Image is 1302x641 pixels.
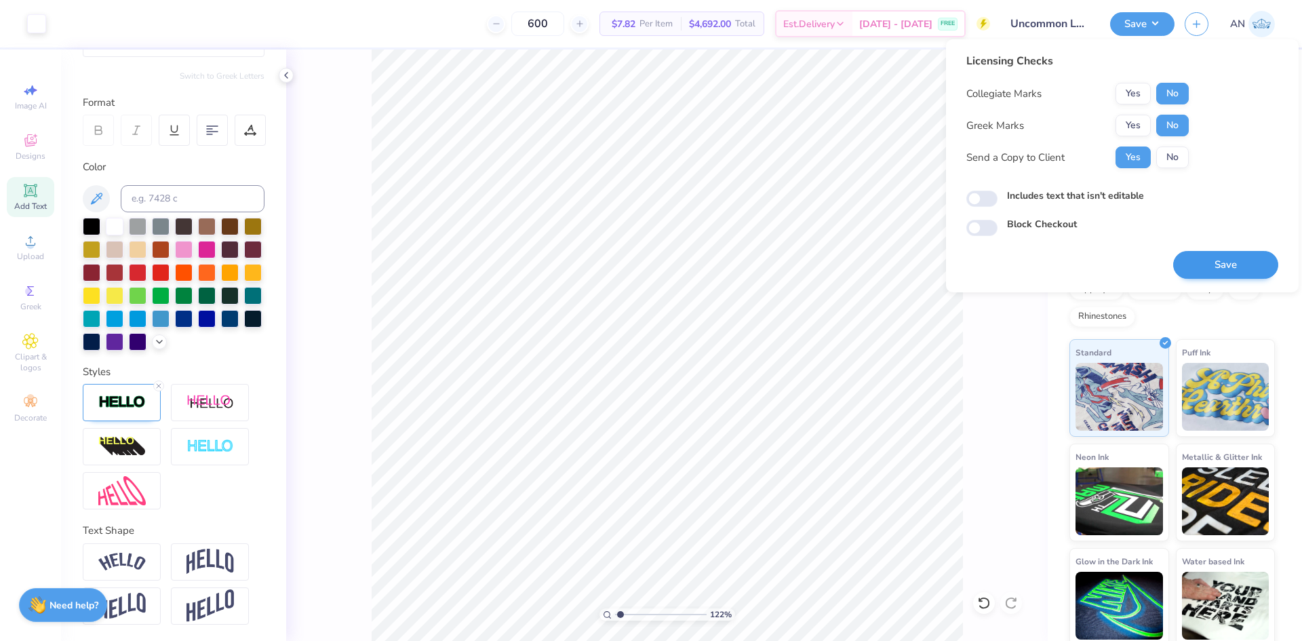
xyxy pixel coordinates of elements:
span: Puff Ink [1182,345,1210,360]
a: AN [1230,11,1275,37]
img: Stroke [98,395,146,410]
span: Neon Ink [1076,450,1109,464]
span: Est. Delivery [783,17,835,31]
img: Arch [186,549,234,575]
span: Metallic & Glitter Ink [1182,450,1262,464]
button: Yes [1116,115,1151,136]
span: Clipart & logos [7,351,54,373]
span: Total [735,17,755,31]
img: Standard [1076,363,1163,431]
div: Format [83,95,266,111]
button: No [1156,83,1189,104]
img: Flag [98,593,146,619]
button: Switch to Greek Letters [180,71,264,81]
input: Untitled Design [1000,10,1100,37]
div: Rhinestones [1069,307,1135,327]
div: Text Shape [83,523,264,539]
span: Add Text [14,201,47,212]
img: Metallic & Glitter Ink [1182,467,1269,535]
span: Glow in the Dark Ink [1076,554,1153,568]
span: Upload [17,251,44,262]
img: Water based Ink [1182,572,1269,640]
img: Puff Ink [1182,363,1269,431]
img: Arc [98,553,146,571]
div: Greek Marks [966,118,1024,134]
div: Send a Copy to Client [966,150,1065,166]
img: Negative Space [186,439,234,454]
button: Yes [1116,147,1151,168]
img: 3d Illusion [98,436,146,458]
span: Greek [20,301,41,312]
strong: Need help? [50,599,98,612]
span: FREE [941,19,955,28]
span: Standard [1076,345,1111,360]
div: Color [83,159,264,175]
span: Image AI [15,100,47,111]
button: No [1156,147,1189,168]
button: Save [1173,251,1278,279]
span: Decorate [14,412,47,423]
span: $7.82 [608,17,635,31]
input: e.g. 7428 c [121,185,264,212]
button: Save [1110,12,1175,36]
input: – – [511,12,564,36]
div: Collegiate Marks [966,86,1042,102]
img: Glow in the Dark Ink [1076,572,1163,640]
img: Neon Ink [1076,467,1163,535]
span: Water based Ink [1182,554,1244,568]
span: Designs [16,151,45,161]
span: [DATE] - [DATE] [859,17,932,31]
img: Arlo Noche [1248,11,1275,37]
label: Includes text that isn't editable [1007,189,1144,203]
label: Block Checkout [1007,217,1077,231]
button: No [1156,115,1189,136]
span: 122 % [710,608,732,621]
img: Shadow [186,394,234,411]
div: Styles [83,364,264,380]
img: Free Distort [98,476,146,505]
button: Yes [1116,83,1151,104]
img: Rise [186,589,234,623]
span: $4,692.00 [689,17,731,31]
span: Per Item [639,17,673,31]
span: AN [1230,16,1245,32]
div: Licensing Checks [966,53,1189,69]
